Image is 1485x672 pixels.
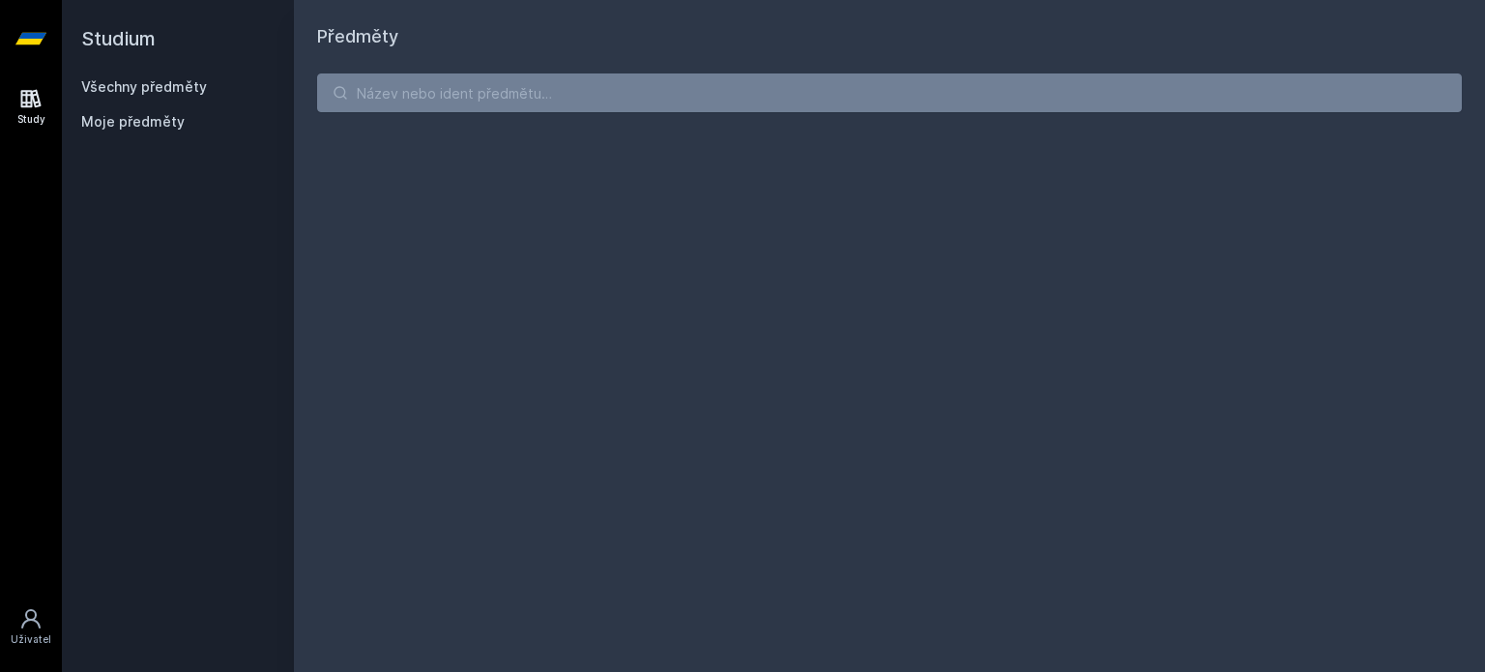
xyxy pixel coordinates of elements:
[4,77,58,136] a: Study
[317,23,1462,50] h1: Předměty
[4,598,58,657] a: Uživatel
[11,632,51,647] div: Uživatel
[17,112,45,127] div: Study
[81,78,207,95] a: Všechny předměty
[317,73,1462,112] input: Název nebo ident předmětu…
[81,112,185,131] span: Moje předměty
